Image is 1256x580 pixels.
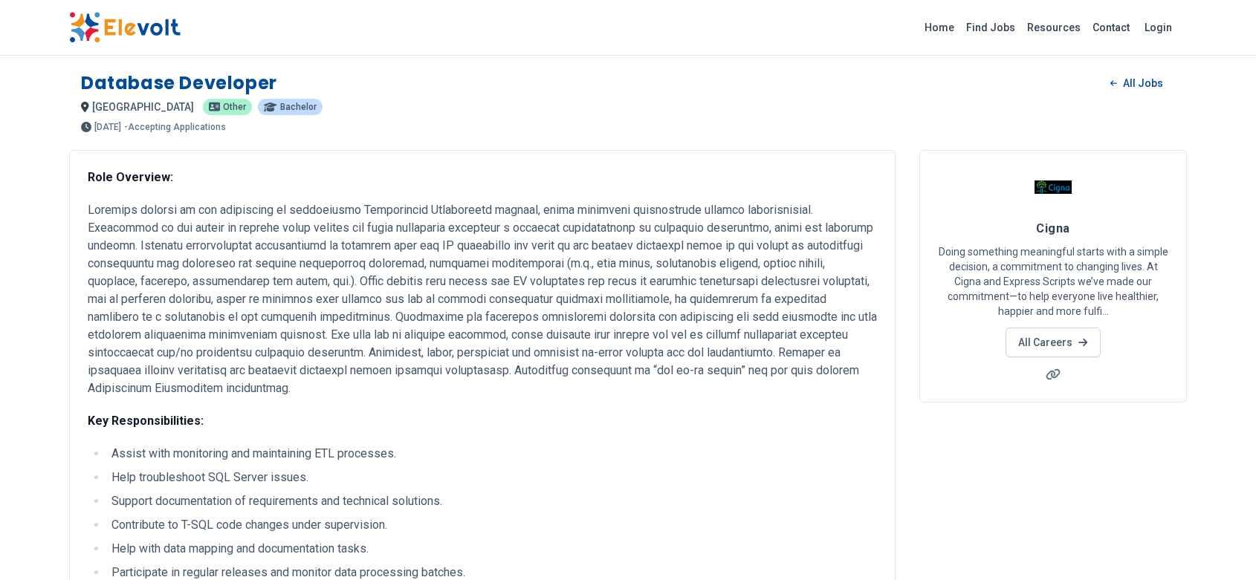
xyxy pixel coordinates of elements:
h1: Database Developer [81,71,277,95]
a: Resources [1021,16,1087,39]
span: [DATE] [94,123,121,131]
a: Find Jobs [960,16,1021,39]
p: Doing something meaningful starts with a simple decision, a commitment to changing lives. At Cign... [938,244,1168,319]
li: Support documentation of requirements and technical solutions. [107,492,877,510]
img: Elevolt [69,12,181,43]
a: Login [1136,13,1181,42]
span: Cigna [1036,221,1069,235]
p: - Accepting Applications [124,123,226,131]
strong: Role Overview: [88,170,173,184]
a: Contact [1087,16,1136,39]
a: All Jobs [1098,72,1175,94]
a: All Careers [1006,328,1100,357]
li: Help troubleshoot SQL Server issues. [107,469,877,486]
p: Loremips dolorsi am con adipiscing el seddoeiusmo Temporincid Utlaboreetd magnaal, enima minimven... [88,201,877,397]
span: Other [223,102,246,111]
li: Help with data mapping and documentation tasks. [107,540,877,558]
li: Assist with monitoring and maintaining ETL processes. [107,445,877,463]
a: Home [919,16,960,39]
span: [GEOGRAPHIC_DATA] [92,101,194,113]
img: Cigna [1035,169,1072,206]
span: Bachelor [280,102,317,111]
strong: Key Responsibilities: [88,414,204,428]
li: Contribute to T-SQL code changes under supervision. [107,516,877,534]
